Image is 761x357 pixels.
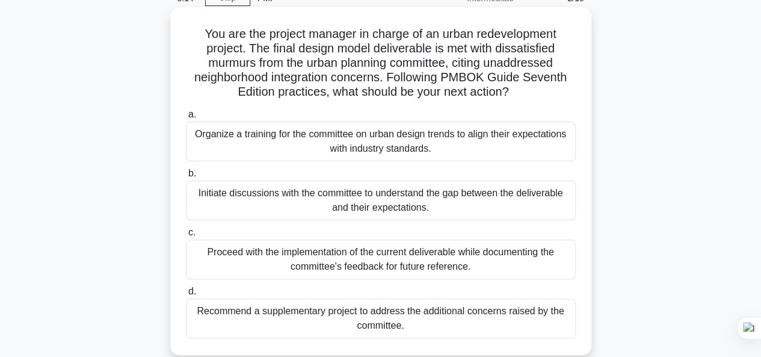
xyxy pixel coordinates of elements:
[188,227,196,237] span: c.
[186,299,576,338] div: Recommend a supplementary project to address the additional concerns raised by the committee.
[185,26,577,100] h5: You are the project manager in charge of an urban redevelopment project. The final design model d...
[188,168,196,178] span: b.
[186,181,576,220] div: Initiate discussions with the committee to understand the gap between the deliverable and their e...
[186,122,576,161] div: Organize a training for the committee on urban design trends to align their expectations with ind...
[188,286,196,296] span: d.
[188,109,196,119] span: a.
[186,240,576,279] div: Proceed with the implementation of the current deliverable while documenting the committee's feed...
